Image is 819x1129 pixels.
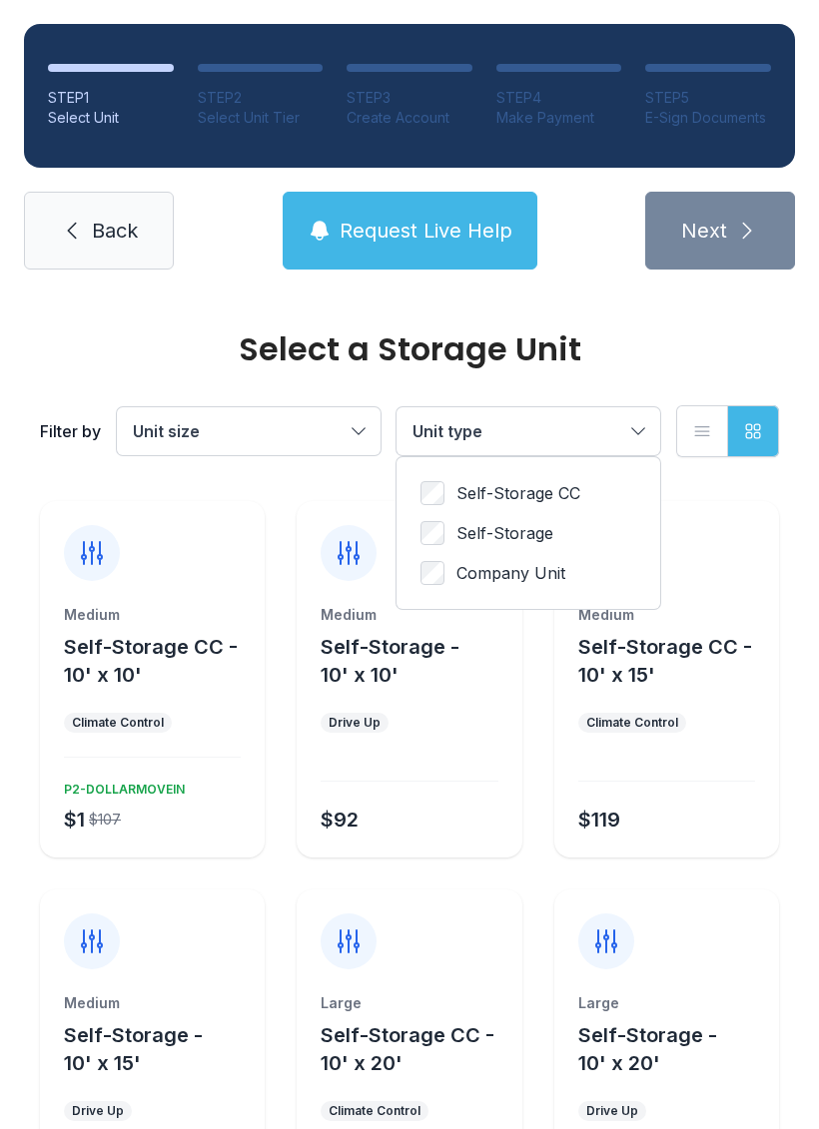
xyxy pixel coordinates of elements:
div: STEP 4 [496,88,622,108]
div: Select Unit [48,108,174,128]
button: Self-Storage CC - 10' x 10' [64,633,257,689]
button: Self-Storage - 10' x 15' [64,1021,257,1077]
span: Back [92,217,138,245]
span: Request Live Help [340,217,512,245]
span: Self-Storage - 10' x 20' [578,1023,717,1075]
div: Climate Control [586,715,678,731]
div: Drive Up [329,715,381,731]
span: Next [681,217,727,245]
div: Large [578,993,755,1013]
div: STEP 5 [645,88,771,108]
span: Self-Storage CC [456,481,580,505]
button: Self-Storage CC - 10' x 20' [321,1021,513,1077]
span: Self-Storage - 10' x 10' [321,635,459,687]
div: E-Sign Documents [645,108,771,128]
span: Unit type [412,421,482,441]
input: Company Unit [420,561,444,585]
div: STEP 2 [198,88,324,108]
div: Create Account [347,108,472,128]
button: Self-Storage - 10' x 20' [578,1021,771,1077]
span: Self-Storage - 10' x 15' [64,1023,203,1075]
input: Self-Storage [420,521,444,545]
div: $107 [89,810,121,830]
div: $119 [578,806,620,834]
div: Medium [64,605,241,625]
div: Medium [321,605,497,625]
div: P2-DOLLARMOVEIN [56,774,185,798]
div: Drive Up [72,1103,124,1119]
div: STEP 3 [347,88,472,108]
button: Unit size [117,407,381,455]
button: Self-Storage - 10' x 10' [321,633,513,689]
div: STEP 1 [48,88,174,108]
div: Select a Storage Unit [40,333,779,365]
span: Unit size [133,421,200,441]
div: Climate Control [72,715,164,731]
div: Medium [64,993,241,1013]
div: Drive Up [586,1103,638,1119]
input: Self-Storage CC [420,481,444,505]
button: Self-Storage CC - 10' x 15' [578,633,771,689]
span: Self-Storage CC - 10' x 15' [578,635,752,687]
span: Self-Storage CC - 10' x 20' [321,1023,494,1075]
span: Self-Storage CC - 10' x 10' [64,635,238,687]
div: $1 [64,806,85,834]
span: Self-Storage [456,521,553,545]
span: Company Unit [456,561,565,585]
div: Filter by [40,419,101,443]
div: Climate Control [329,1103,420,1119]
div: Large [321,993,497,1013]
div: Make Payment [496,108,622,128]
div: $92 [321,806,359,834]
button: Unit type [397,407,660,455]
div: Medium [578,605,755,625]
div: Select Unit Tier [198,108,324,128]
